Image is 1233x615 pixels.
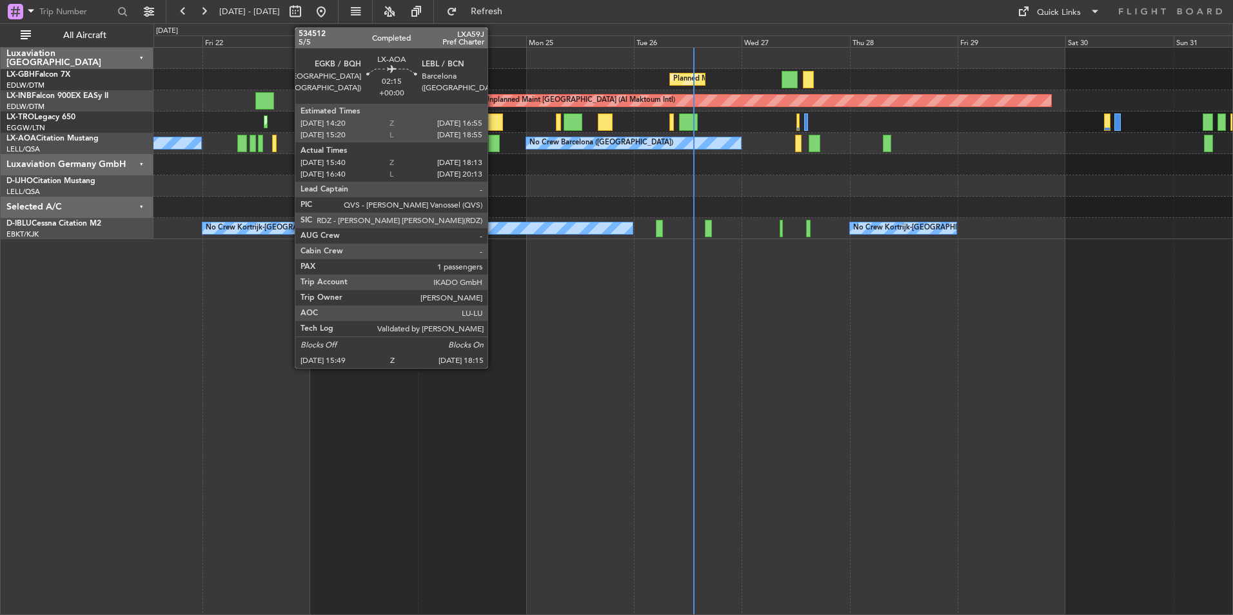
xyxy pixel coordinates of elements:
span: LX-TRO [6,113,34,121]
a: LX-AOACitation Mustang [6,135,99,142]
a: LELL/QSA [6,187,40,197]
a: EDLW/DTM [6,102,44,112]
div: Sat 30 [1065,35,1173,47]
a: LX-GBHFalcon 7X [6,71,70,79]
a: EBKT/KJK [6,229,39,239]
button: All Aircraft [14,25,140,46]
span: LX-INB [6,92,32,100]
div: Wed 27 [742,35,849,47]
span: LX-GBH [6,71,35,79]
div: [DATE] [156,26,178,37]
div: Unplanned Maint [GEOGRAPHIC_DATA] (Al Maktoum Intl) [484,91,675,110]
button: Quick Links [1011,1,1107,22]
div: Sun 24 [418,35,526,47]
input: Trip Number [39,2,113,21]
button: Refresh [440,1,518,22]
div: Fri 29 [958,35,1065,47]
a: D-IJHOCitation Mustang [6,177,95,185]
span: D-IBLU [6,220,32,228]
a: LELL/QSA [6,144,40,154]
a: LX-INBFalcon 900EX EASy II [6,92,108,100]
span: All Aircraft [34,31,136,40]
div: No Crew Barcelona ([GEOGRAPHIC_DATA]) [529,133,673,153]
a: D-IBLUCessna Citation M2 [6,220,101,228]
div: Thu 28 [850,35,958,47]
div: Quick Links [1037,6,1081,19]
div: No Crew Kortrijk-[GEOGRAPHIC_DATA] [206,219,339,238]
a: EGGW/LTN [6,123,45,133]
a: LX-TROLegacy 650 [6,113,75,121]
span: [DATE] - [DATE] [219,6,280,17]
div: No Crew Kortrijk-[GEOGRAPHIC_DATA] [853,219,986,238]
span: LX-AOA [6,135,36,142]
span: Refresh [460,7,514,16]
div: Tue 26 [634,35,742,47]
a: EDLW/DTM [6,81,44,90]
div: Mon 25 [526,35,634,47]
span: D-IJHO [6,177,33,185]
div: Planned Maint Nice ([GEOGRAPHIC_DATA]) [673,70,817,89]
div: Fri 22 [202,35,310,47]
div: Sat 23 [310,35,418,47]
